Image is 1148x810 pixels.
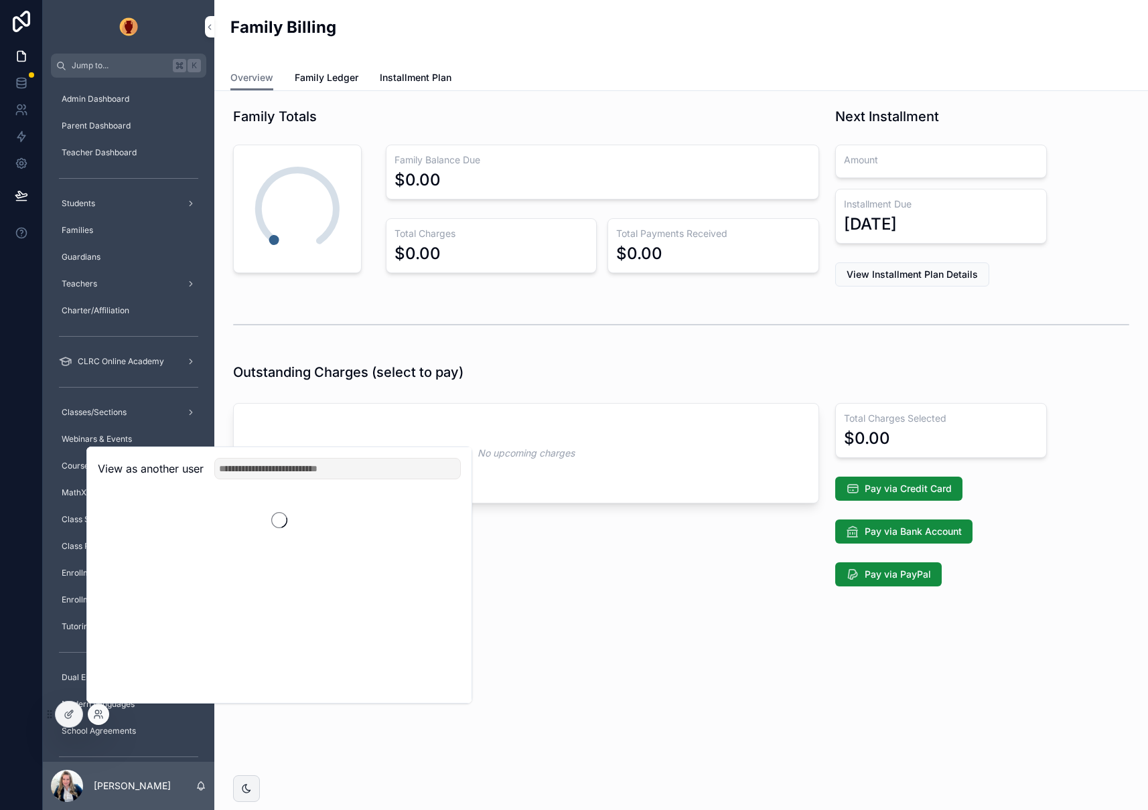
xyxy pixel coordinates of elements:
div: [DATE] [844,214,897,235]
span: MathXL [62,487,91,498]
a: Tutoring [51,615,206,639]
span: Families [62,225,93,236]
a: Family Ledger [295,66,358,92]
h3: Total Charges Selected [844,412,1039,425]
h3: Total Payments Received [616,227,810,240]
span: View Installment Plan Details [847,268,978,281]
button: Pay via Bank Account [835,519,973,544]
a: Overview [230,66,273,91]
a: Enrollments [51,561,206,585]
button: Jump to...K [51,54,206,78]
img: App logo [118,16,139,37]
h1: Outstanding Charges (select to pay) [233,363,463,382]
h1: Next Installment [835,107,939,126]
span: Teachers [62,278,97,289]
span: School Agreements [62,726,136,736]
span: CLRC Online Academy [78,356,164,367]
span: Pay via Bank Account [865,525,962,538]
div: $0.00 [616,243,662,264]
a: Class Schedule [51,507,206,532]
span: Courses [62,461,93,471]
span: Classes/Sections [62,407,127,418]
a: CLRC Online Academy [51,349,206,374]
a: MathXL [51,481,206,505]
span: Dual Enrollment Support [62,672,154,683]
span: Overview [230,71,273,84]
a: Installment Plan [380,66,451,92]
button: Pay via Credit Card [835,477,962,501]
span: Class Schedule [62,514,120,525]
button: Pay via PayPal [835,562,942,586]
span: Admin Dashboard [62,94,129,104]
span: Guardians [62,252,100,262]
span: Webinars & Events [62,434,132,444]
h3: Family Balance Due [394,153,810,167]
h1: Family Totals [233,107,317,126]
span: Modern Languages [62,699,135,710]
a: Classes/Sections [51,400,206,424]
h3: Total Charges [394,227,589,240]
a: Enrollment Changes [51,588,206,612]
span: Charter/Affiliation [62,305,129,316]
a: Courses [51,454,206,478]
div: scrollable content [43,78,214,762]
span: Enrollment Changes [62,594,138,605]
span: Enrollments [62,568,106,578]
div: $0.00 [394,243,441,264]
span: Parent Dashboard [62,120,131,131]
div: $0.00 [394,169,441,191]
span: Installment Plan [380,71,451,84]
h3: Amount [844,153,1039,167]
h3: Installment Due [844,197,1039,211]
span: Class Recordings [62,541,127,552]
a: Webinars & Events [51,427,206,451]
span: Teacher Dashboard [62,147,137,158]
a: Parent Dashboard [51,114,206,138]
button: View Installment Plan Details [835,262,989,287]
span: Family Ledger [295,71,358,84]
span: Pay via Credit Card [865,482,952,495]
a: Modern Languages [51,692,206,716]
a: Admin Dashboard [51,87,206,111]
a: Guardians [51,245,206,269]
span: 0% [252,207,343,211]
a: Families [51,218,206,242]
h2: View as another user [98,461,204,477]
span: Pay via PayPal [865,568,931,581]
p: [PERSON_NAME] [94,779,171,793]
span: Students [62,198,95,209]
a: Class Recordings [51,534,206,558]
h2: Family Billing [230,16,336,38]
div: $0.00 [844,428,890,449]
em: No upcoming charges [478,447,575,460]
a: Students [51,191,206,216]
span: Tutoring [62,621,93,632]
a: Dual Enrollment Support [51,665,206,690]
span: K [189,60,200,71]
span: Jump to... [72,60,167,71]
a: Teachers [51,272,206,296]
a: Teacher Dashboard [51,141,206,165]
a: Charter/Affiliation [51,299,206,323]
a: School Agreements [51,719,206,743]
